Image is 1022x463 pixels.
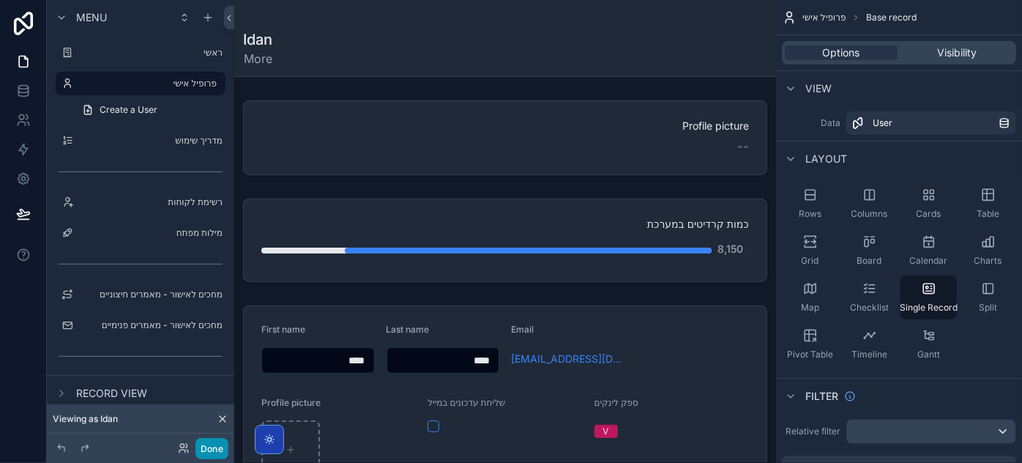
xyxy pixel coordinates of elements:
[79,78,217,89] label: פרופיל אישי
[79,135,223,147] label: מדריך שימוש
[823,45,860,60] span: Options
[873,117,892,129] span: User
[917,208,941,220] span: Cards
[100,104,157,116] span: Create a User
[900,302,958,314] span: Single Record
[56,72,225,95] a: פרופיל אישי
[805,389,838,404] span: Filter
[76,386,147,401] span: Record view
[805,81,832,96] span: View
[56,41,225,64] a: ראשי
[53,413,118,425] span: Viewing as Idan
[782,182,838,226] button: Rows
[960,182,1016,226] button: Table
[910,255,948,267] span: Calendar
[900,275,957,319] button: Single Record
[851,349,887,360] span: Timeline
[782,229,838,273] button: Grid
[56,314,225,337] a: מחכים לאישור - מאמרים פנימיים
[56,190,225,214] a: רשימת לקוחות
[841,275,898,319] button: Checklist
[846,111,1016,135] a: User
[73,98,225,122] a: Create a User
[857,255,882,267] span: Board
[977,208,999,220] span: Table
[79,196,223,208] label: רשימת לקוחות
[243,50,272,67] span: More
[850,302,889,314] span: Checklist
[841,182,898,226] button: Columns
[56,129,225,152] a: מדריך שימוש
[900,229,957,273] button: Calendar
[979,302,997,314] span: Split
[851,208,888,220] span: Columns
[866,12,917,23] span: Base record
[960,275,1016,319] button: Split
[960,229,1016,273] button: Charts
[782,117,840,129] label: Data
[900,182,957,226] button: Cards
[79,289,223,300] label: מחכים לאישור - מאמרים חיצוניים
[76,10,107,25] span: Menu
[243,29,272,50] h1: Idan
[974,255,1002,267] span: Charts
[79,227,223,239] label: מילות מפתח
[195,438,228,459] button: Done
[782,322,838,366] button: Pivot Table
[937,45,977,60] span: Visibility
[782,275,838,319] button: Map
[79,47,223,59] label: ראשי
[841,322,898,366] button: Timeline
[841,229,898,273] button: Board
[79,319,223,331] label: מחכים לאישור - מאמרים פנימיים
[917,349,940,360] span: Gantt
[787,349,833,360] span: Pivot Table
[900,322,957,366] button: Gantt
[782,426,840,437] label: Relative filter
[799,208,821,220] span: Rows
[805,152,847,166] span: Layout
[802,255,819,267] span: Grid
[802,12,846,23] span: פרופיל אישי
[801,302,819,314] span: Map
[56,221,225,245] a: מילות מפתח
[56,283,225,306] a: מחכים לאישור - מאמרים חיצוניים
